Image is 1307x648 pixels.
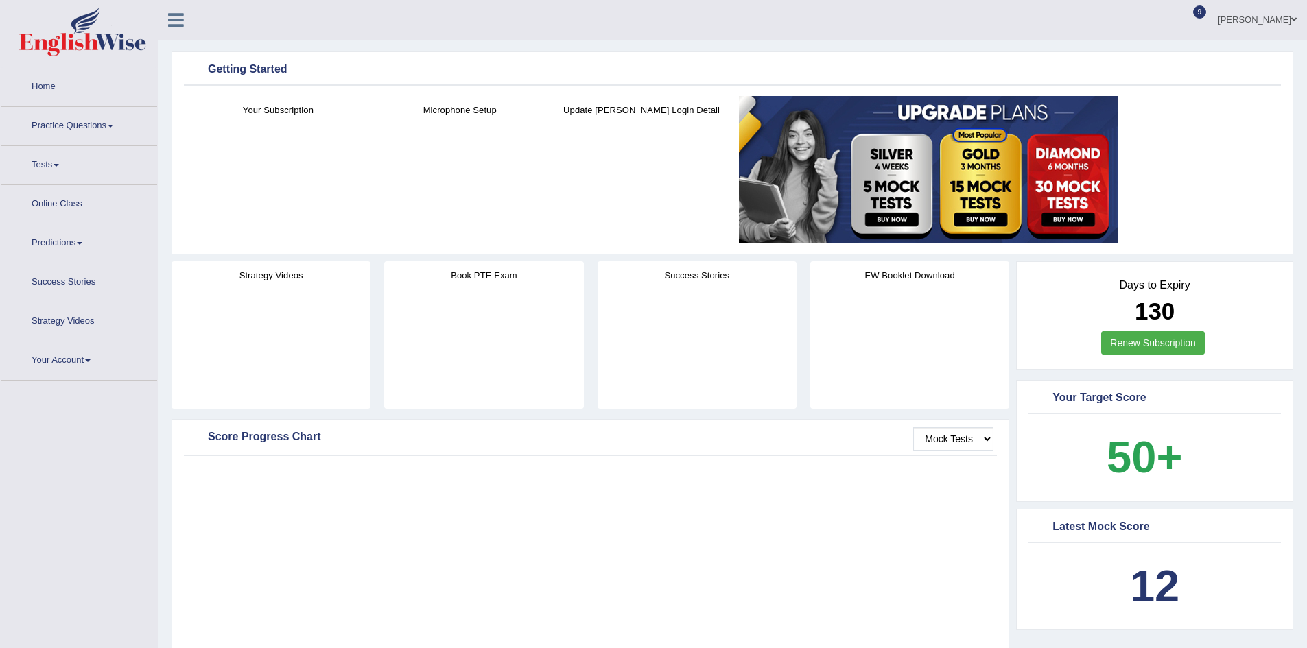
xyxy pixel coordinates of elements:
h4: Strategy Videos [172,268,370,283]
a: Strategy Videos [1,302,157,337]
h4: Microphone Setup [376,103,544,117]
h4: Update [PERSON_NAME] Login Detail [558,103,726,117]
b: 12 [1130,561,1179,611]
h4: Your Subscription [194,103,362,117]
h4: EW Booklet Download [810,268,1009,283]
div: Getting Started [187,60,1277,80]
a: Success Stories [1,263,157,298]
h4: Book PTE Exam [384,268,583,283]
a: Tests [1,146,157,180]
h4: Days to Expiry [1032,279,1277,291]
b: 50+ [1107,432,1182,482]
a: Practice Questions [1,107,157,141]
img: small5.jpg [739,96,1118,243]
a: Predictions [1,224,157,259]
b: 130 [1135,298,1175,324]
a: Online Class [1,185,157,219]
div: Your Target Score [1032,388,1277,409]
span: 9 [1193,5,1207,19]
div: Score Progress Chart [187,427,993,448]
a: Renew Subscription [1101,331,1205,355]
h4: Success Stories [598,268,797,283]
a: Your Account [1,341,157,376]
a: Home [1,68,157,102]
div: Latest Mock Score [1032,517,1277,538]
